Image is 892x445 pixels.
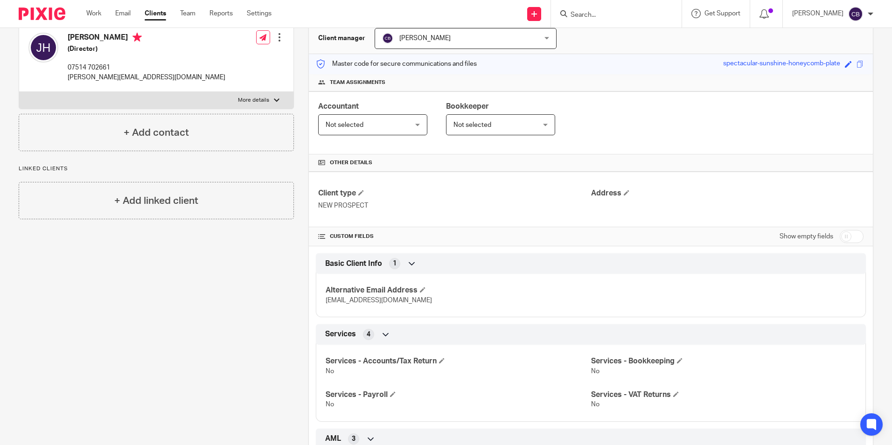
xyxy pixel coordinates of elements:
[326,122,363,128] span: Not selected
[326,356,591,366] h4: Services - Accounts/Tax Return
[382,33,393,44] img: svg%3E
[446,103,489,110] span: Bookkeeper
[723,59,840,70] div: spectacular-sunshine-honeycomb-plate
[318,233,591,240] h4: CUSTOM FIELDS
[352,434,355,444] span: 3
[318,34,365,43] h3: Client manager
[68,44,225,54] h5: (Director)
[326,285,591,295] h4: Alternative Email Address
[591,390,856,400] h4: Services - VAT Returns
[209,9,233,18] a: Reports
[86,9,101,18] a: Work
[326,297,432,304] span: [EMAIL_ADDRESS][DOMAIN_NAME]
[316,59,477,69] p: Master code for secure communications and files
[247,9,272,18] a: Settings
[453,122,491,128] span: Not selected
[704,10,740,17] span: Get Support
[145,9,166,18] a: Clients
[325,434,341,444] span: AML
[115,9,131,18] a: Email
[780,232,833,241] label: Show empty fields
[124,125,189,140] h4: + Add contact
[330,79,385,86] span: Team assignments
[792,9,843,18] p: [PERSON_NAME]
[848,7,863,21] img: svg%3E
[318,201,591,210] p: NEW PROSPECT
[326,390,591,400] h4: Services - Payroll
[132,33,142,42] i: Primary
[326,401,334,408] span: No
[238,97,269,104] p: More details
[325,259,382,269] span: Basic Client Info
[114,194,198,208] h4: + Add linked client
[318,103,359,110] span: Accountant
[326,368,334,375] span: No
[591,368,599,375] span: No
[591,401,599,408] span: No
[318,188,591,198] h4: Client type
[393,259,397,268] span: 1
[68,33,225,44] h4: [PERSON_NAME]
[367,330,370,339] span: 4
[399,35,451,42] span: [PERSON_NAME]
[19,165,294,173] p: Linked clients
[591,188,864,198] h4: Address
[68,63,225,72] p: 07514 702661
[591,356,856,366] h4: Services - Bookkeeping
[19,7,65,20] img: Pixie
[570,11,654,20] input: Search
[330,159,372,167] span: Other details
[325,329,356,339] span: Services
[68,73,225,82] p: [PERSON_NAME][EMAIL_ADDRESS][DOMAIN_NAME]
[180,9,195,18] a: Team
[28,33,58,63] img: svg%3E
